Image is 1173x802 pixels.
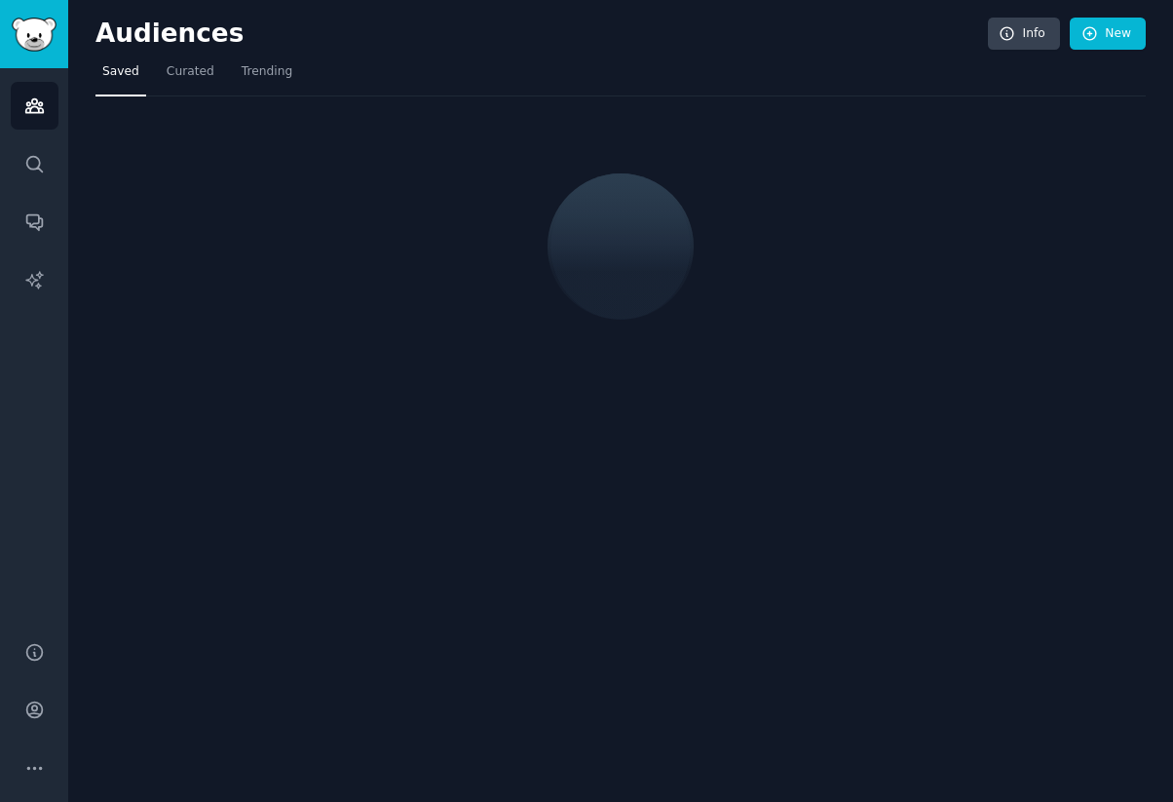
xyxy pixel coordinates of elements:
[235,57,299,96] a: Trending
[1070,18,1146,51] a: New
[102,63,139,81] span: Saved
[95,19,988,50] h2: Audiences
[95,57,146,96] a: Saved
[988,18,1060,51] a: Info
[242,63,292,81] span: Trending
[167,63,214,81] span: Curated
[160,57,221,96] a: Curated
[12,18,57,52] img: GummySearch logo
